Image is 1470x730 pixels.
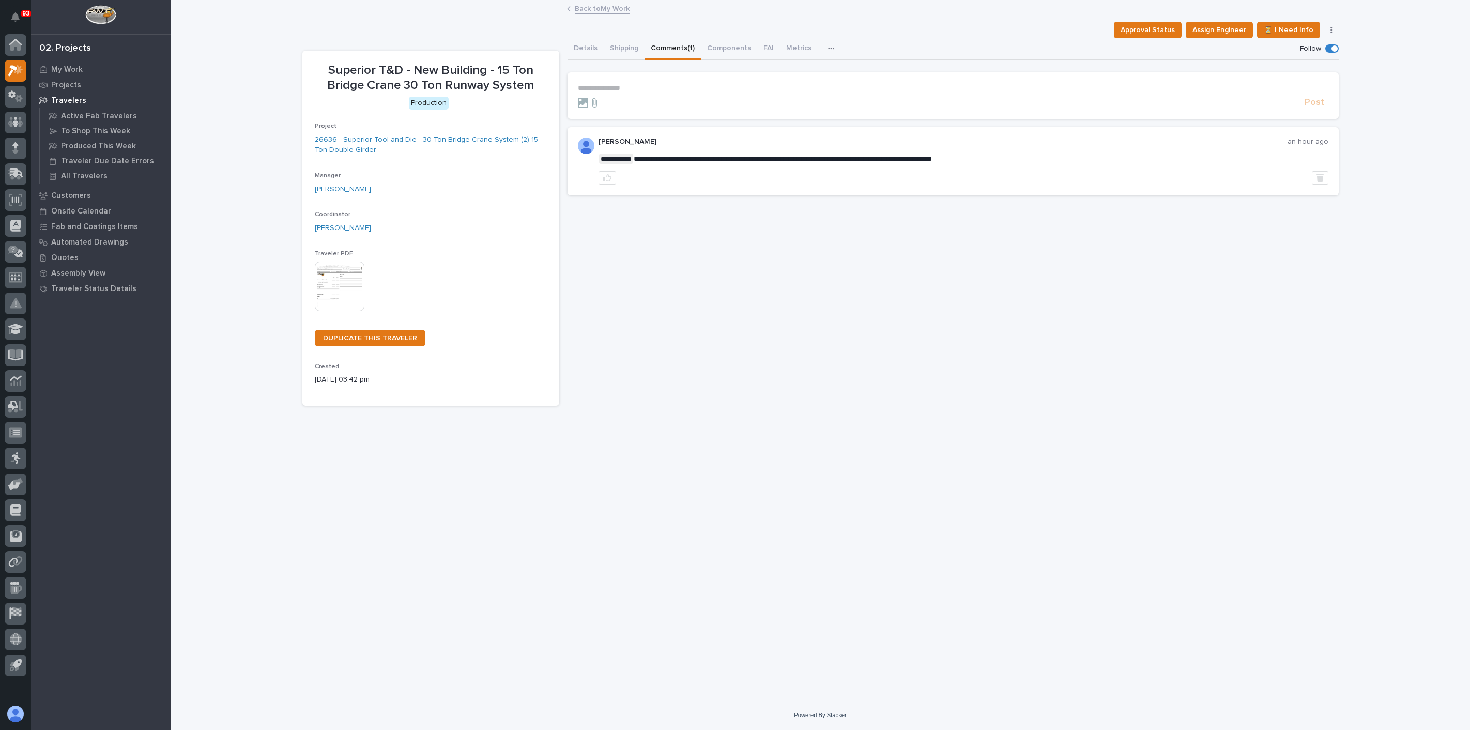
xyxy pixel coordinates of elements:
a: Projects [31,77,171,93]
button: FAI [757,38,780,60]
a: [PERSON_NAME] [315,184,371,195]
p: My Work [51,65,83,74]
a: Traveler Status Details [31,281,171,296]
p: Traveler Status Details [51,284,136,294]
p: Projects [51,81,81,90]
span: Created [315,363,339,370]
button: Delete post [1312,171,1328,185]
p: Produced This Week [61,142,136,151]
button: Approval Status [1114,22,1182,38]
a: Customers [31,188,171,203]
p: Customers [51,191,91,201]
a: Assembly View [31,265,171,281]
span: Assign Engineer [1192,24,1246,36]
p: Superior T&D - New Building - 15 Ton Bridge Crane 30 Ton Runway System [315,63,547,93]
button: Shipping [604,38,645,60]
a: DUPLICATE THIS TRAVELER [315,330,425,346]
img: AOh14GjSnsZhInYMAl2VIng-st1Md8In0uqDMk7tOoQNx6CrVl7ct0jB5IZFYVrQT5QA0cOuF6lsKrjh3sjyefAjBh-eRxfSk... [578,138,594,154]
a: Powered By Stacker [794,712,846,718]
p: Quotes [51,253,79,263]
button: Components [701,38,757,60]
img: Workspace Logo [85,5,116,24]
p: [PERSON_NAME] [599,138,1288,146]
a: Quotes [31,250,171,265]
span: Coordinator [315,211,350,218]
p: Follow [1300,44,1321,53]
span: DUPLICATE THIS TRAVELER [323,334,417,342]
a: All Travelers [40,169,171,183]
div: Production [409,97,449,110]
p: Active Fab Travelers [61,112,137,121]
button: users-avatar [5,703,26,725]
a: Fab and Coatings Items [31,219,171,234]
a: To Shop This Week [40,124,171,138]
span: Traveler PDF [315,251,353,257]
p: To Shop This Week [61,127,130,136]
button: Assign Engineer [1186,22,1253,38]
p: [DATE] 03:42 pm [315,374,547,385]
button: Comments (1) [645,38,701,60]
p: Assembly View [51,269,105,278]
p: Fab and Coatings Items [51,222,138,232]
a: 26636 - Superior Tool and Die - 30 Ton Bridge Crane System (2) 15 Ton Double Girder [315,134,547,156]
p: All Travelers [61,172,108,181]
span: Approval Status [1121,24,1175,36]
a: My Work [31,62,171,77]
p: Traveler Due Date Errors [61,157,154,166]
p: Automated Drawings [51,238,128,247]
button: Details [568,38,604,60]
button: like this post [599,171,616,185]
button: Metrics [780,38,818,60]
span: ⏳ I Need Info [1264,24,1313,36]
p: 93 [23,10,29,17]
a: Traveler Due Date Errors [40,154,171,168]
span: Project [315,123,336,129]
p: Onsite Calendar [51,207,111,216]
button: Post [1300,97,1328,109]
a: Automated Drawings [31,234,171,250]
div: Notifications93 [13,12,26,29]
span: Post [1305,97,1324,109]
a: Active Fab Travelers [40,109,171,123]
button: Notifications [5,6,26,28]
p: Travelers [51,96,86,105]
button: ⏳ I Need Info [1257,22,1320,38]
a: Travelers [31,93,171,108]
div: 02. Projects [39,43,91,54]
a: Back toMy Work [575,2,630,14]
a: [PERSON_NAME] [315,223,371,234]
p: an hour ago [1288,138,1328,146]
span: Manager [315,173,341,179]
a: Produced This Week [40,139,171,153]
a: Onsite Calendar [31,203,171,219]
